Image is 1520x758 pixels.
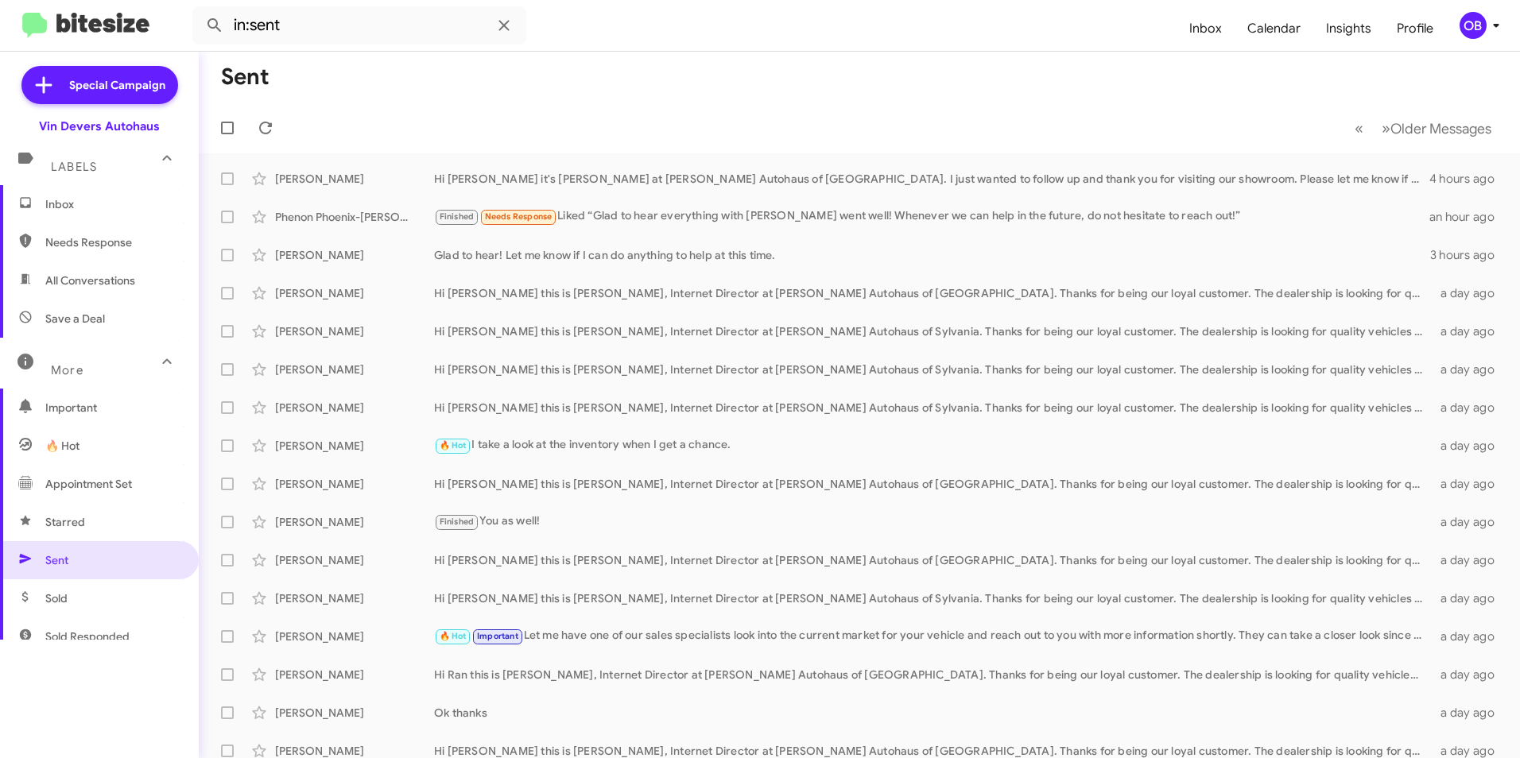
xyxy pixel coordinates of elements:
span: Starred [45,514,85,530]
span: 🔥 Hot [45,438,79,454]
div: [PERSON_NAME] [275,628,434,644]
div: a day ago [1431,628,1507,644]
div: Liked “Glad to hear everything with [PERSON_NAME] went well! Whenever we can help in the future, ... [434,207,1429,226]
div: OB [1460,12,1487,39]
div: Phenon Phoenix-[PERSON_NAME] [275,209,434,225]
div: Glad to hear! Let me know if I can do anything to help at this time. [434,247,1430,263]
div: a day ago [1431,514,1507,530]
button: OB [1446,12,1503,39]
input: Search [192,6,526,44]
div: [PERSON_NAME] [275,514,434,530]
div: [PERSON_NAME] [275,362,434,377]
button: Next [1372,112,1501,145]
div: [PERSON_NAME] [275,400,434,416]
div: Hi [PERSON_NAME] this is [PERSON_NAME], Internet Director at [PERSON_NAME] Autohaus of [GEOGRAPHI... [434,285,1431,301]
div: [PERSON_NAME] [275,438,434,454]
div: a day ago [1431,476,1507,492]
div: [PERSON_NAME] [275,476,434,492]
div: a day ago [1431,285,1507,301]
span: Inbox [45,196,180,212]
div: Hi [PERSON_NAME] this is [PERSON_NAME], Internet Director at [PERSON_NAME] Autohaus of Sylvania. ... [434,400,1431,416]
span: « [1355,118,1363,138]
div: [PERSON_NAME] [275,285,434,301]
div: a day ago [1431,362,1507,377]
span: All Conversations [45,273,135,288]
div: Hi [PERSON_NAME] this is [PERSON_NAME], Internet Director at [PERSON_NAME] Autohaus of Sylvania. ... [434,323,1431,339]
span: Special Campaign [69,77,165,93]
nav: Page navigation example [1346,112,1501,145]
div: [PERSON_NAME] [275,247,434,263]
div: Hi Ran this is [PERSON_NAME], Internet Director at [PERSON_NAME] Autohaus of [GEOGRAPHIC_DATA]. T... [434,667,1431,683]
div: Let me have one of our sales specialists look into the current market for your vehicle and reach ... [434,627,1431,645]
span: Finished [440,211,475,222]
a: Inbox [1177,6,1235,52]
div: Hi [PERSON_NAME] this is [PERSON_NAME], Internet Director at [PERSON_NAME] Autohaus of Sylvania. ... [434,362,1431,377]
div: [PERSON_NAME] [275,667,434,683]
span: Save a Deal [45,311,105,327]
h1: Sent [221,64,269,90]
span: 🔥 Hot [440,440,467,451]
div: 3 hours ago [1430,247,1507,263]
a: Insights [1313,6,1384,52]
div: Hi [PERSON_NAME] this is [PERSON_NAME], Internet Director at [PERSON_NAME] Autohaus of [GEOGRAPHI... [434,552,1431,568]
span: » [1382,118,1390,138]
a: Calendar [1235,6,1313,52]
div: [PERSON_NAME] [275,171,434,187]
span: Labels [51,160,97,174]
div: a day ago [1431,400,1507,416]
a: Special Campaign [21,66,178,104]
span: Important [477,631,518,641]
div: a day ago [1431,323,1507,339]
div: Ok thanks [434,705,1431,721]
span: Finished [440,516,475,527]
div: a day ago [1431,667,1507,683]
div: Vin Devers Autohaus [39,118,160,134]
div: 4 hours ago [1429,171,1507,187]
div: I take a look at the inventory when I get a chance. [434,436,1431,454]
span: Appointment Set [45,476,132,492]
div: [PERSON_NAME] [275,552,434,568]
button: Previous [1345,112,1373,145]
div: a day ago [1431,705,1507,721]
div: [PERSON_NAME] [275,323,434,339]
span: 🔥 Hot [440,631,467,641]
span: Sold Responded [45,628,130,644]
div: [PERSON_NAME] [275,705,434,721]
span: Needs Response [45,234,180,250]
span: Important [45,400,180,416]
span: Needs Response [485,211,553,222]
span: Older Messages [1390,120,1491,137]
div: [PERSON_NAME] [275,590,434,606]
a: Profile [1384,6,1446,52]
div: a day ago [1431,438,1507,454]
div: You as well! [434,512,1431,531]
div: Hi [PERSON_NAME] this is [PERSON_NAME], Internet Director at [PERSON_NAME] Autohaus of Sylvania. ... [434,590,1431,606]
span: Sent [45,552,68,568]
div: Hi [PERSON_NAME] this is [PERSON_NAME], Internet Director at [PERSON_NAME] Autohaus of [GEOGRAPHI... [434,476,1431,492]
div: an hour ago [1429,209,1507,225]
div: Hi [PERSON_NAME] it's [PERSON_NAME] at [PERSON_NAME] Autohaus of [GEOGRAPHIC_DATA]. I just wanted... [434,171,1429,187]
span: Sold [45,590,68,606]
div: a day ago [1431,590,1507,606]
span: More [51,363,83,377]
div: a day ago [1431,552,1507,568]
